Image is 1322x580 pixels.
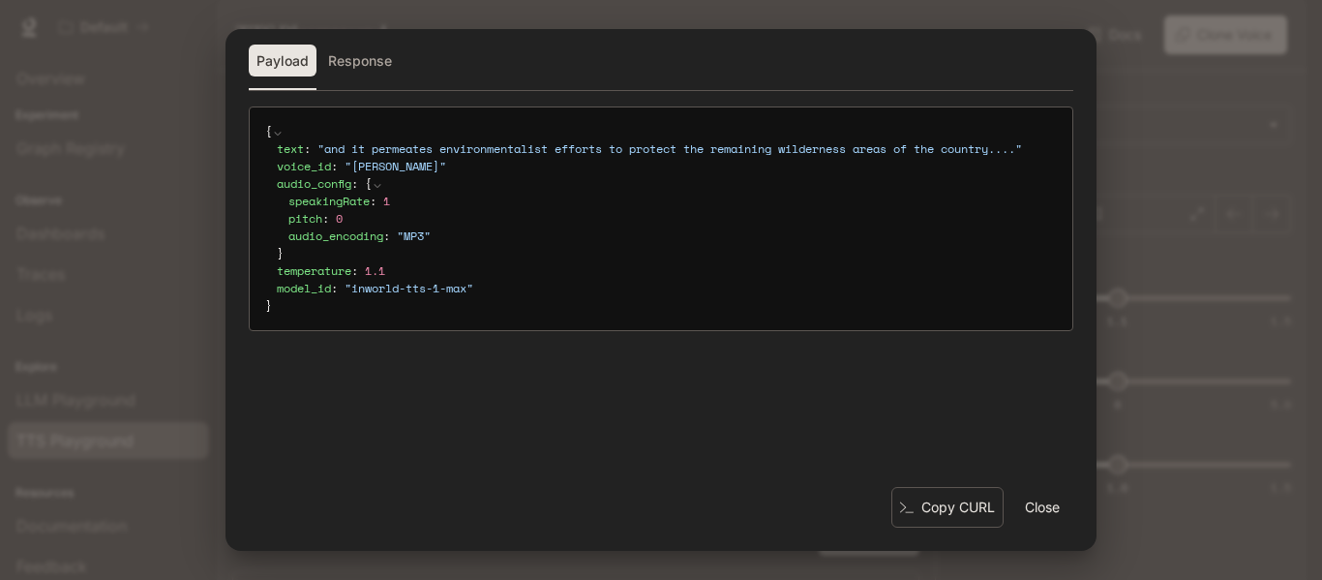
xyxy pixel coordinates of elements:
span: " inworld-tts-1-max " [345,280,473,296]
div: : [277,140,1057,158]
div: : [288,210,1057,228]
span: 1 [383,193,390,209]
div: : [288,228,1057,245]
button: Copy CURL [891,487,1004,529]
span: " MP3 " [397,228,431,244]
span: text [277,140,304,157]
span: audio_config [277,175,351,192]
span: { [365,175,372,192]
div: : [277,175,1057,262]
span: 0 [336,210,343,227]
span: } [265,297,272,314]
div: : [288,193,1057,210]
div: : [277,262,1057,280]
span: 1.1 [365,262,385,279]
div: : [277,158,1057,175]
span: model_id [277,280,331,296]
span: } [277,245,284,261]
span: pitch [288,210,322,227]
span: audio_encoding [288,228,383,244]
button: Payload [249,45,316,77]
div: : [277,280,1057,297]
span: { [265,123,272,139]
span: speakingRate [288,193,370,209]
span: temperature [277,262,351,279]
span: voice_id [277,158,331,174]
button: Close [1011,488,1073,527]
span: " [PERSON_NAME] " [345,158,446,174]
span: " and it permeates environmentalist efforts to protect the remaining wilderness areas of the coun... [317,140,1022,157]
button: Response [320,45,400,77]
